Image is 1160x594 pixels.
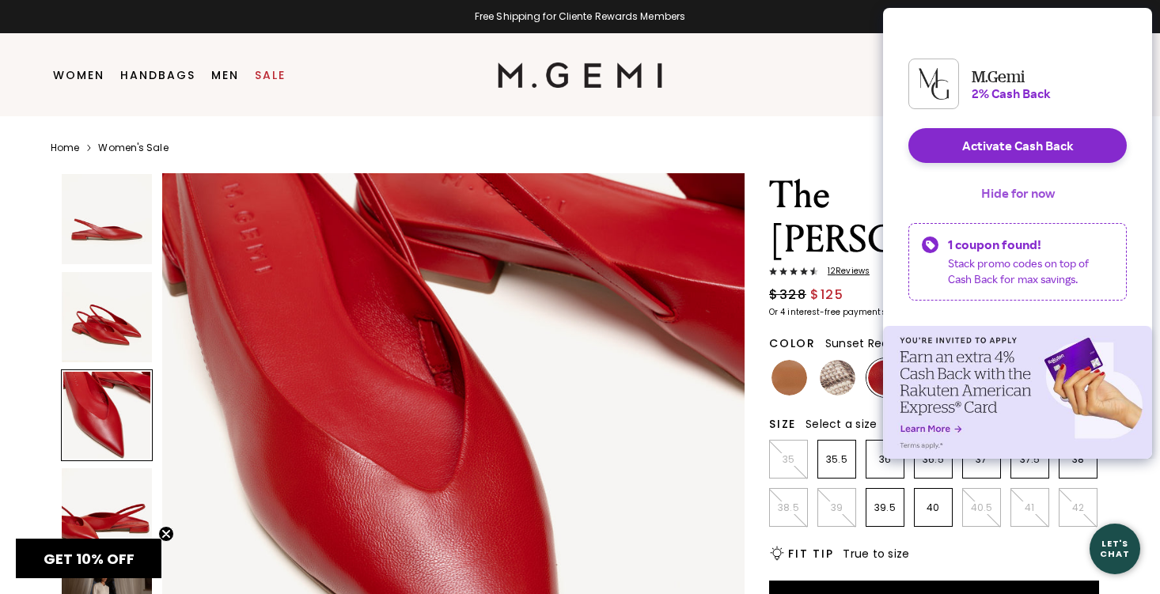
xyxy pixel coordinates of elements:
p: 40.5 [963,501,1000,514]
span: $125 [810,286,843,305]
a: Women [53,69,104,81]
span: $328 [769,286,806,305]
p: 36.5 [915,453,952,466]
p: 39.5 [866,501,904,514]
img: The Rosanna [62,468,152,558]
a: Women's Sale [98,142,168,154]
img: Luggage [771,360,807,395]
img: Sunset Red [868,360,904,395]
h2: Fit Tip [788,547,833,560]
klarna-placement-style-body: Or 4 interest-free payments of [769,306,896,318]
a: Men [211,69,239,81]
img: M.Gemi [498,62,663,88]
p: 37.5 [1011,453,1048,466]
span: 12 Review s [818,267,870,276]
span: True to size [843,546,909,562]
p: 35 [770,453,807,466]
h2: Color [769,337,816,350]
button: Close teaser [158,526,174,542]
a: Sale [255,69,286,81]
p: 40 [915,501,952,514]
img: Multi Python Print [820,360,855,395]
p: 41 [1011,501,1048,514]
p: 36 [866,453,904,466]
h1: The [PERSON_NAME] [769,173,1099,262]
img: The Rosanna [62,272,152,362]
div: Let's Chat [1090,539,1140,558]
p: 37 [963,453,1000,466]
p: 42 [1060,501,1097,514]
a: Home [51,142,79,154]
span: Select a size [806,416,877,432]
p: 38 [1060,453,1097,466]
p: 35.5 [818,453,855,466]
a: 12Reviews [769,267,1099,279]
a: Handbags [120,69,195,81]
img: The Rosanna [62,174,152,264]
p: 39 [818,501,855,514]
span: Sunset Red [825,335,889,351]
h2: Size [769,418,796,430]
p: 38.5 [770,501,807,514]
span: GET 10% OFF [44,549,135,569]
div: GET 10% OFFClose teaser [16,539,161,578]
